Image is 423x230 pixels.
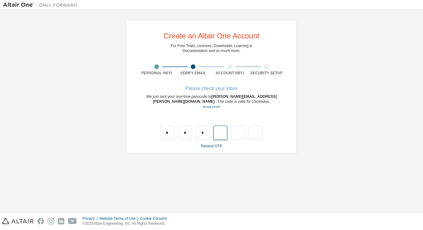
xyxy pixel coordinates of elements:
[2,218,34,224] img: altair_logo.svg
[68,218,77,224] img: youtube.svg
[171,43,252,53] div: For Free Trials, Licenses, Downloads, Learning & Documentation and so much more.
[83,216,99,221] div: Privacy
[48,218,54,224] img: instagram.svg
[202,105,220,108] a: Go back to the registration form
[3,2,80,8] img: Altair One
[175,71,212,76] div: Verify Email
[153,94,277,104] span: [PERSON_NAME][EMAIL_ADDRESS][PERSON_NAME][DOMAIN_NAME]
[201,144,222,148] a: Resend OTP
[248,71,285,76] div: Security Setup
[138,71,175,76] div: Personal Info
[58,218,64,224] img: linkedin.svg
[211,71,248,76] div: Account Info
[164,32,259,40] div: Create an Altair One Account
[37,218,44,224] img: facebook.svg
[140,216,170,221] div: Cookie Consent
[138,94,285,109] div: We just sent your one-time passcode to . The code is valid for 15 minutes.
[83,221,170,226] p: © 2025 Altair Engineering, Inc. All Rights Reserved.
[99,216,140,221] div: Website Terms of Use
[138,87,285,90] div: Please check your inbox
